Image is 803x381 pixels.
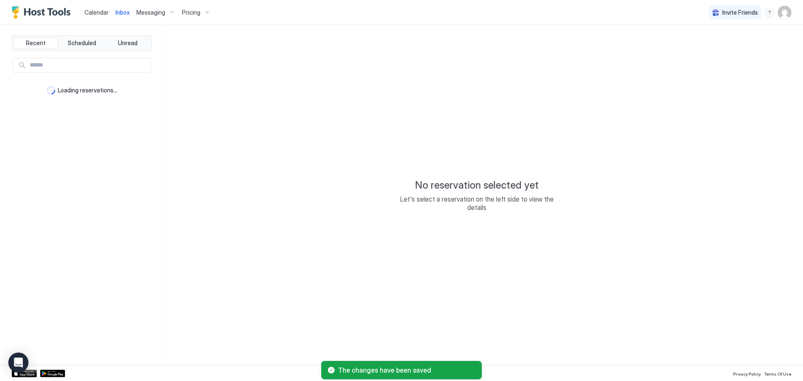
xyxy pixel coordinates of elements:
span: Messaging [136,9,165,16]
span: No reservation selected yet [415,179,539,192]
span: The changes have been saved [338,366,475,374]
input: Input Field [26,58,151,72]
a: Host Tools Logo [12,6,74,19]
span: Invite Friends [722,9,758,16]
div: loading [47,86,55,95]
span: Inbox [115,9,130,16]
span: Scheduled [68,39,96,47]
span: Unread [118,39,138,47]
a: Calendar [84,8,109,17]
div: User profile [778,6,791,19]
div: tab-group [12,35,152,51]
div: Open Intercom Messenger [8,353,28,373]
span: Recent [26,39,46,47]
button: Scheduled [60,37,104,49]
span: Loading reservations... [58,87,117,94]
button: Unread [105,37,150,49]
span: Let's select a reservation on the left side to view the details [393,195,560,212]
button: Recent [14,37,58,49]
div: menu [765,8,775,18]
span: Calendar [84,9,109,16]
span: Pricing [182,9,200,16]
a: Inbox [115,8,130,17]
